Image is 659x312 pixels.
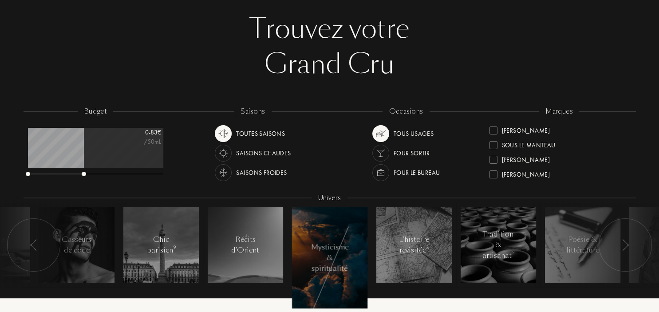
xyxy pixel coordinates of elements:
[394,164,440,181] div: Pour le bureau
[394,145,430,162] div: Pour sortir
[236,164,287,181] div: Saisons froides
[375,127,387,140] img: usage_occasion_all.svg
[502,138,556,150] div: Sous le Manteau
[174,245,176,251] span: 9
[217,166,229,179] img: usage_season_cold_white.svg
[236,145,291,162] div: Saisons chaudes
[30,11,629,47] div: Trouvez votre
[30,47,629,82] div: Grand Cru
[539,107,579,117] div: marques
[502,167,550,179] div: [PERSON_NAME]
[312,193,347,203] div: Univers
[117,137,161,146] div: /50mL
[217,147,229,159] img: usage_season_hot_white.svg
[383,107,429,117] div: occasions
[622,239,629,251] img: arr_left.svg
[217,127,229,140] img: usage_season_average.svg
[502,152,550,164] div: [PERSON_NAME]
[375,166,387,179] img: usage_occasion_work_white.svg
[395,234,433,256] div: L'histoire revisitée
[142,234,180,256] div: Chic parisien
[512,250,515,256] span: 2
[30,239,37,251] img: arr_left.svg
[426,245,429,251] span: 3
[311,242,348,274] div: Mysticisme & spiritualité
[394,125,434,142] div: Tous usages
[117,128,161,137] div: 0 - 83 €
[234,107,271,117] div: saisons
[479,229,517,261] div: Tradition & artisanat
[502,123,550,135] div: [PERSON_NAME]
[375,147,387,159] img: usage_occasion_party_white.svg
[78,107,114,117] div: budget
[236,125,285,142] div: Toutes saisons
[226,234,264,256] div: Récits d'Orient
